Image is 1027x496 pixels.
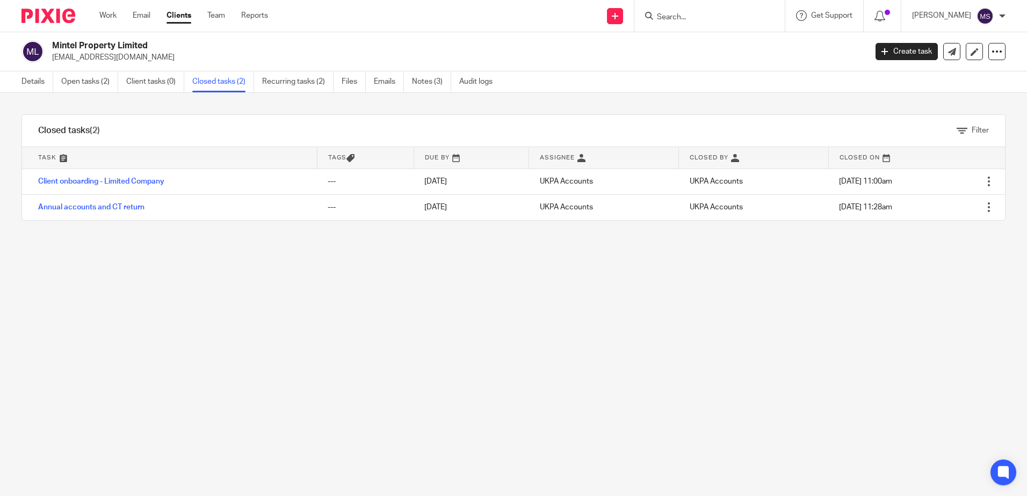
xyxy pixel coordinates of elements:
a: Client onboarding - Limited Company [38,178,164,185]
span: Filter [972,127,989,134]
span: Get Support [811,12,852,19]
td: UKPA Accounts [529,194,679,220]
p: [PERSON_NAME] [912,10,971,21]
span: UKPA Accounts [690,178,743,185]
span: [DATE] 11:00am [839,178,892,185]
a: Files [342,71,366,92]
a: Open tasks (2) [61,71,118,92]
a: Closed tasks (2) [192,71,254,92]
input: Search [656,13,753,23]
p: [EMAIL_ADDRESS][DOMAIN_NAME] [52,52,859,63]
a: Clients [167,10,191,21]
h1: Closed tasks [38,125,100,136]
a: Emails [374,71,404,92]
div: --- [328,176,403,187]
a: Team [207,10,225,21]
td: [DATE] [414,194,529,220]
a: Notes (3) [412,71,451,92]
th: Tags [317,147,414,169]
a: Work [99,10,117,21]
a: Details [21,71,53,92]
span: UKPA Accounts [690,203,743,211]
div: --- [328,202,403,213]
td: UKPA Accounts [529,169,679,194]
a: Audit logs [459,71,501,92]
img: svg%3E [21,40,44,63]
a: Create task [876,43,938,60]
a: Reports [241,10,268,21]
span: (2) [90,126,100,135]
span: [DATE] 11:28am [839,203,892,211]
img: svg%3E [977,8,994,25]
td: [DATE] [414,169,529,194]
img: Pixie [21,9,75,23]
a: Email [133,10,150,21]
a: Client tasks (0) [126,71,184,92]
h2: Mintel Property Limited [52,40,698,52]
a: Annual accounts and CT return [38,203,144,211]
a: Recurring tasks (2) [262,71,334,92]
